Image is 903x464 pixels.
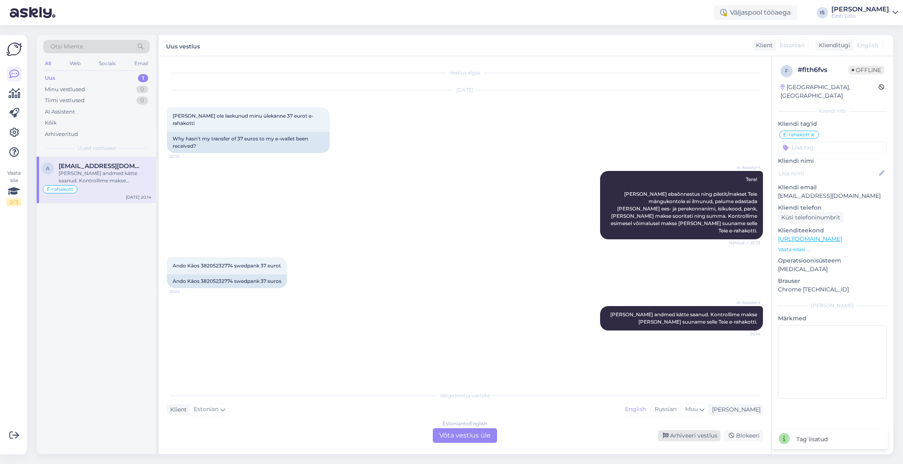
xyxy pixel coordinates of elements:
[167,86,763,94] div: [DATE]
[610,311,758,325] span: [PERSON_NAME] andmed kätte saanud. Kontrollime makse [PERSON_NAME] suuname selle Teie e-rahakotti.
[45,96,85,105] div: Tiimi vestlused
[136,85,148,94] div: 0
[778,157,887,165] p: Kliendi nimi
[138,74,148,82] div: 1
[7,199,21,206] div: 2 / 3
[778,204,887,212] p: Kliendi telefon
[798,65,848,75] div: # flth6fvs
[730,331,761,337] span: 20:14
[97,58,117,69] div: Socials
[817,7,828,18] div: IS
[778,107,887,115] div: Kliendi info
[167,405,187,414] div: Klient
[59,170,151,184] div: [PERSON_NAME] andmed kätte saanud. Kontrollime makse [PERSON_NAME] suuname selle Teie e-rahakotti.
[45,119,57,127] div: Kõik
[714,5,797,20] div: Väljaspool tööaega
[685,405,698,413] span: Muu
[778,302,887,309] div: [PERSON_NAME]
[173,263,281,269] span: Ando Käos 38205232774 swedpank 37 eurot
[778,246,887,253] p: Vaata edasi ...
[778,120,887,128] p: Kliendi tag'id
[133,58,150,69] div: Email
[59,162,143,170] span: ando.kaos@mail.ee
[433,428,497,443] div: Võta vestlus üle
[173,113,313,126] span: [PERSON_NAME] ole laekunud minu ülekanne 37 eurot e-rahakotti
[45,85,85,94] div: Minu vestlused
[43,58,53,69] div: All
[194,405,219,414] span: Estonian
[68,58,82,69] div: Web
[730,300,761,306] span: AI Assistent
[778,235,842,243] a: [URL][DOMAIN_NAME]
[443,420,487,427] div: Estonian to English
[7,169,21,206] div: Vaata siia
[753,41,773,50] div: Klient
[778,314,887,323] p: Märkmed
[166,40,200,51] label: Uus vestlus
[167,392,763,399] div: Valige keel ja vastake
[658,430,721,441] div: Arhiveeri vestlus
[778,141,887,153] input: Lisa tag
[831,13,889,19] div: Eesti Loto
[621,403,650,416] div: English
[136,96,148,105] div: 0
[778,192,887,200] p: [EMAIL_ADDRESS][DOMAIN_NAME]
[857,41,878,50] span: English
[780,41,804,50] span: Estonian
[778,183,887,192] p: Kliendi email
[796,435,828,444] div: Tag lisatud
[815,41,850,50] div: Klienditugi
[848,66,884,74] span: Offline
[7,42,22,57] img: Askly Logo
[167,69,763,77] div: Vestlus algas
[785,68,788,74] span: f
[831,6,889,13] div: [PERSON_NAME]
[46,165,50,171] span: a
[45,130,78,138] div: Arhiveeritud
[778,226,887,235] p: Klienditeekond
[45,74,55,82] div: Uus
[778,169,877,178] input: Lisa nimi
[709,405,761,414] div: [PERSON_NAME]
[650,403,681,416] div: Russian
[730,164,761,171] span: AI Assistent
[126,194,151,200] div: [DATE] 20:14
[831,6,898,19] a: [PERSON_NAME]Eesti Loto
[783,132,810,137] span: E-rahakott
[778,256,887,265] p: Operatsioonisüsteem
[47,187,73,192] span: E-rahakott
[167,274,287,288] div: Ando Käos 38205232774 swedpank 37 euros
[50,42,83,51] span: Otsi kliente
[780,83,879,100] div: [GEOGRAPHIC_DATA], [GEOGRAPHIC_DATA]
[724,430,763,441] div: Blokeeri
[778,277,887,285] p: Brauser
[778,212,844,223] div: Küsi telefoninumbrit
[78,144,116,152] span: Uued vestlused
[778,285,887,294] p: Chrome [TECHNICAL_ID]
[169,289,200,295] span: 20:14
[169,153,200,160] span: 20:13
[729,240,761,246] span: Nähtud ✓ 20:13
[167,132,330,153] div: Why hasn't my transfer of 37 euros to my e-wallet been received?
[45,108,75,116] div: AI Assistent
[778,265,887,274] p: [MEDICAL_DATA]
